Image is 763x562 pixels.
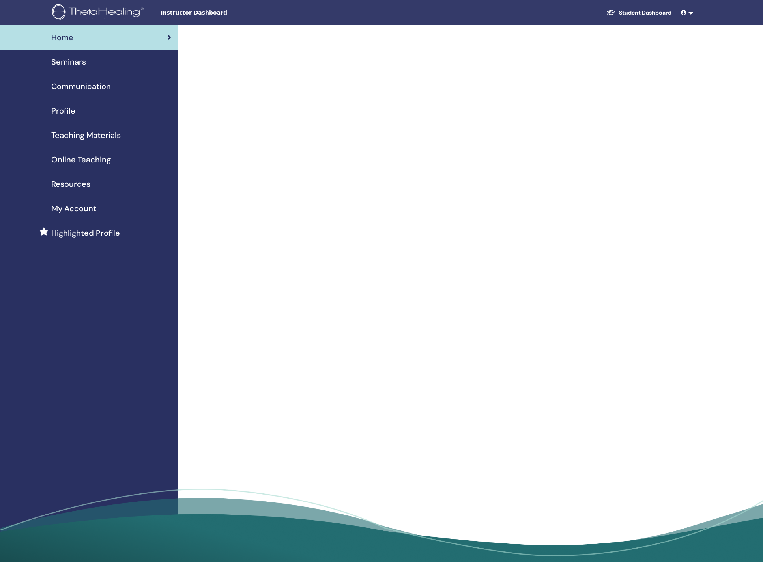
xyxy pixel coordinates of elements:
a: Student Dashboard [600,6,678,20]
span: Highlighted Profile [51,227,120,239]
span: Instructor Dashboard [161,9,279,17]
span: Home [51,32,73,43]
span: Profile [51,105,75,117]
span: Seminars [51,56,86,68]
span: Communication [51,80,111,92]
span: Teaching Materials [51,129,121,141]
img: logo.png [52,4,146,22]
span: Resources [51,178,90,190]
span: Online Teaching [51,154,111,166]
span: My Account [51,203,96,214]
img: graduation-cap-white.svg [606,9,616,16]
